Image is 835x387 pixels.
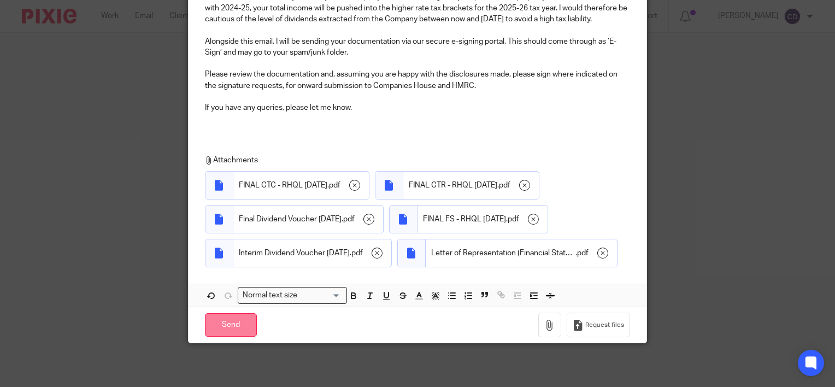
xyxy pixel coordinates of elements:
[508,214,519,225] span: pdf
[577,248,589,259] span: pdf
[239,214,342,225] span: Final Dividend Voucher [DATE]
[233,172,369,199] div: .
[233,206,383,233] div: .
[431,248,575,259] span: Letter of Representation (Financial Statements) [DATE]
[238,287,347,304] div: Search for option
[205,69,630,91] p: Please review the documentation and, assuming you are happy with the disclosures made, please sig...
[205,36,630,58] p: Alongside this email, I will be sending your documentation via our secure e-signing portal. This ...
[239,248,350,259] span: Interim Dividend Voucher [DATE]
[417,206,548,233] div: .
[409,180,497,191] span: FINAL CTR - RHQL [DATE]
[567,313,630,337] button: Request files
[426,239,617,267] div: .
[403,172,539,199] div: .
[205,155,625,166] p: Attachments
[585,321,624,330] span: Request files
[343,214,355,225] span: pdf
[423,214,506,225] span: FINAL FS - RHQL [DATE]
[499,180,510,191] span: pdf
[351,248,363,259] span: pdf
[301,290,340,301] input: Search for option
[239,180,327,191] span: FINAL CTC - RHQL [DATE]
[329,180,340,191] span: pdf
[240,290,300,301] span: Normal text size
[205,102,630,113] p: If you have any queries, please let me know.
[205,313,257,337] input: Send
[233,239,391,267] div: .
